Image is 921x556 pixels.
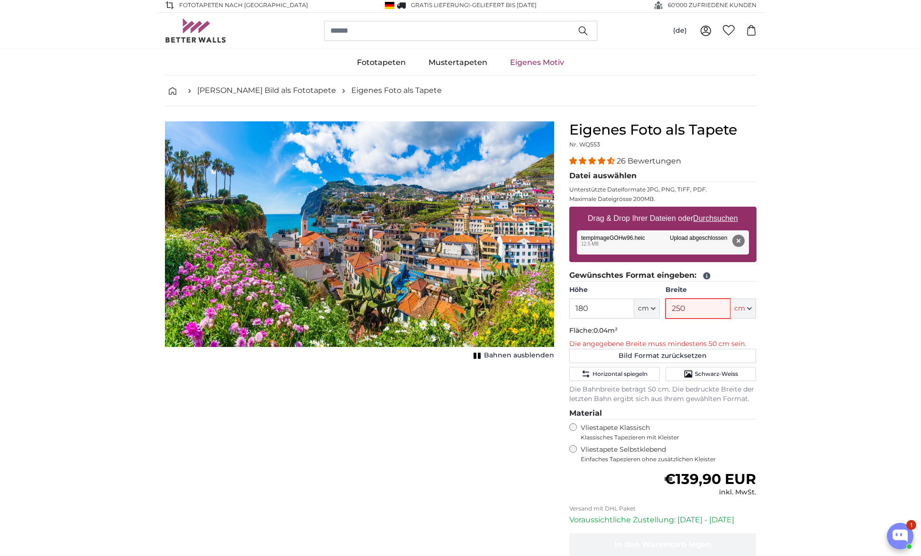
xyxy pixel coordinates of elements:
[593,370,647,378] span: Horizontal spiegeln
[569,367,660,381] button: Horizontal spiegeln
[569,326,757,336] p: Fläche:
[471,349,554,362] button: Bahnen ausblenden
[593,326,618,335] span: 0.04m²
[569,170,757,182] legend: Datei auswählen
[581,423,748,441] label: Vliestapete Klassisch
[385,2,394,9] img: Deutschland
[165,18,227,43] img: Betterwalls
[617,156,681,165] span: 26 Bewertungen
[569,385,757,404] p: Die Bahnbreite beträgt 50 cm. Die bedruckte Breite der letzten Bahn ergibt sich aus Ihrem gewählt...
[569,349,757,363] button: Bild Format zurücksetzen
[581,456,757,463] span: Einfaches Tapezieren ohne zusätzlichen Kleister
[664,470,756,488] span: €139,90 EUR
[887,523,913,549] button: Open chatbox
[472,1,537,9] span: Geliefert bis [DATE]
[581,434,748,441] span: Klassisches Tapezieren mit Kleister
[695,370,738,378] span: Schwarz-Weiss
[734,304,745,313] span: cm
[411,1,470,9] span: GRATIS Lieferung!
[569,533,757,556] button: In den Warenkorb legen
[569,514,757,526] p: Voraussichtliche Zustellung: [DATE] - [DATE]
[165,75,757,106] nav: breadcrumbs
[499,50,575,75] a: Eigenes Motiv
[417,50,499,75] a: Mustertapeten
[569,156,617,165] span: 4.54 stars
[346,50,417,75] a: Fototapeten
[569,339,757,349] p: Die angegebene Breite muss mindestens 50 cm sein.
[351,85,442,96] a: Eigenes Foto als Tapete
[569,186,757,193] p: Unterstützte Dateiformate JPG, PNG, TIFF, PDF.
[165,121,554,362] div: 1 of 1
[581,445,757,463] label: Vliestapete Selbstklebend
[470,1,537,9] span: -
[634,299,660,319] button: cm
[569,141,600,148] span: Nr. WQ553
[569,505,757,512] p: Versand mit DHL Paket
[569,270,757,282] legend: Gewünschtes Format eingeben:
[730,299,756,319] button: cm
[165,121,554,347] img: personalised-photo
[179,1,308,9] span: Fototapeten nach [GEOGRAPHIC_DATA]
[666,367,756,381] button: Schwarz-Weiss
[197,85,336,96] a: [PERSON_NAME] Bild als Fototapete
[664,488,756,497] div: inkl. MwSt.
[666,22,694,39] button: (de)
[693,214,738,222] u: Durchsuchen
[569,285,660,295] label: Höhe
[584,209,742,228] label: Drag & Drop Ihrer Dateien oder
[484,351,554,360] span: Bahnen ausblenden
[569,195,757,203] p: Maximale Dateigrösse 200MB.
[569,121,757,138] h1: Eigenes Foto als Tapete
[569,408,757,419] legend: Material
[906,520,916,530] div: 1
[614,540,711,549] span: In den Warenkorb legen
[668,1,757,9] span: 60'000 ZUFRIEDENE KUNDEN
[638,304,649,313] span: cm
[666,285,756,295] label: Breite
